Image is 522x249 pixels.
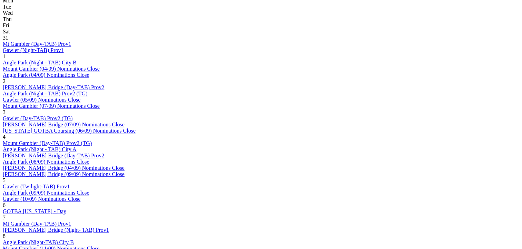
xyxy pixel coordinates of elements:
span: 2 [3,78,6,84]
a: Mount Gambier (04/09) Nominations Close [3,66,100,72]
a: Gawler (Twilight-TAB) Prov1 [3,184,70,189]
a: [PERSON_NAME] Bridge (04/09) Nominations Close [3,165,125,171]
a: Angle Park (04/09) Nominations Close [3,72,89,78]
a: [PERSON_NAME] Bridge (07/09) Nominations Close [3,122,125,127]
a: [PERSON_NAME] Bridge (09/09) Nominations Close [3,171,125,177]
div: Tue [3,4,519,10]
div: Fri [3,22,519,29]
span: 3 [3,109,6,115]
a: Gawler (Night-TAB) Prov1 [3,47,63,53]
a: [PERSON_NAME] Bridge (Night- TAB) Prov1 [3,227,109,233]
span: 1 [3,53,6,59]
a: Mount Gambier (07/09) Nominations Close [3,103,100,109]
a: Mt Gambier (Day-TAB) Prov1 [3,221,71,227]
a: Gawler (10/09) Nominations Close [3,196,80,202]
a: Angle Park (Night - TAB) City A [3,146,77,152]
span: 5 [3,177,6,183]
a: Gawler (05/09) Nominations Close [3,97,80,103]
a: [PERSON_NAME] Bridge (Day-TAB) Prov2 [3,153,104,158]
div: Sat [3,29,519,35]
a: Angle Park (Night - TAB) Prov2 (TG) [3,91,88,96]
a: Mount Gambier (Day-TAB) Prov2 (TG) [3,140,92,146]
a: Angle Park (Night-TAB) City B [3,239,74,245]
a: Angle Park (08/09) Nominations Close [3,159,89,165]
a: Gawler (Day-TAB) Prov2 (TG) [3,115,73,121]
span: 6 [3,202,6,208]
a: Mt Gambier (Day-TAB) Prov1 [3,41,71,47]
a: Angle Park (Night - TAB) City B [3,60,77,65]
a: Angle Park (09/09) Nominations Close [3,190,89,196]
div: Wed [3,10,519,16]
a: [US_STATE] GOTBA Coursing (06/09) Nominations Close [3,128,136,134]
span: 31 [3,35,8,41]
span: 7 [3,215,6,220]
span: 8 [3,233,6,239]
a: GOTBA [US_STATE] - Day [3,208,66,214]
div: Thu [3,16,519,22]
span: 4 [3,134,6,140]
a: [PERSON_NAME] Bridge (Day-TAB) Prov2 [3,84,104,90]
